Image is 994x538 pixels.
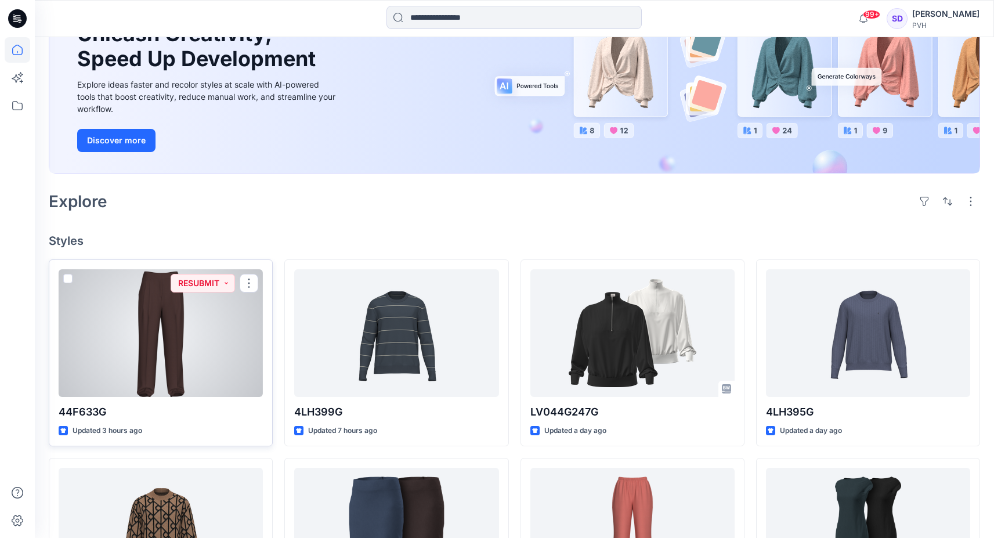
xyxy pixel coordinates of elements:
a: Discover more [77,129,338,152]
a: 4LH395G [766,269,970,397]
h1: Unleash Creativity, Speed Up Development [77,21,321,71]
div: PVH [912,21,979,30]
p: 44F633G [59,404,263,420]
div: [PERSON_NAME] [912,7,979,21]
h2: Explore [49,192,107,211]
p: Updated 3 hours ago [73,425,142,437]
button: Discover more [77,129,156,152]
p: 4LH395G [766,404,970,420]
p: Updated a day ago [780,425,842,437]
p: 4LH399G [294,404,498,420]
a: 44F633G [59,269,263,397]
div: SD [887,8,908,29]
span: 99+ [863,10,880,19]
div: Explore ideas faster and recolor styles at scale with AI-powered tools that boost creativity, red... [77,78,338,115]
p: Updated 7 hours ago [308,425,377,437]
p: Updated a day ago [544,425,606,437]
p: LV044G247G [530,404,735,420]
a: 4LH399G [294,269,498,397]
h4: Styles [49,234,980,248]
a: LV044G247G [530,269,735,397]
